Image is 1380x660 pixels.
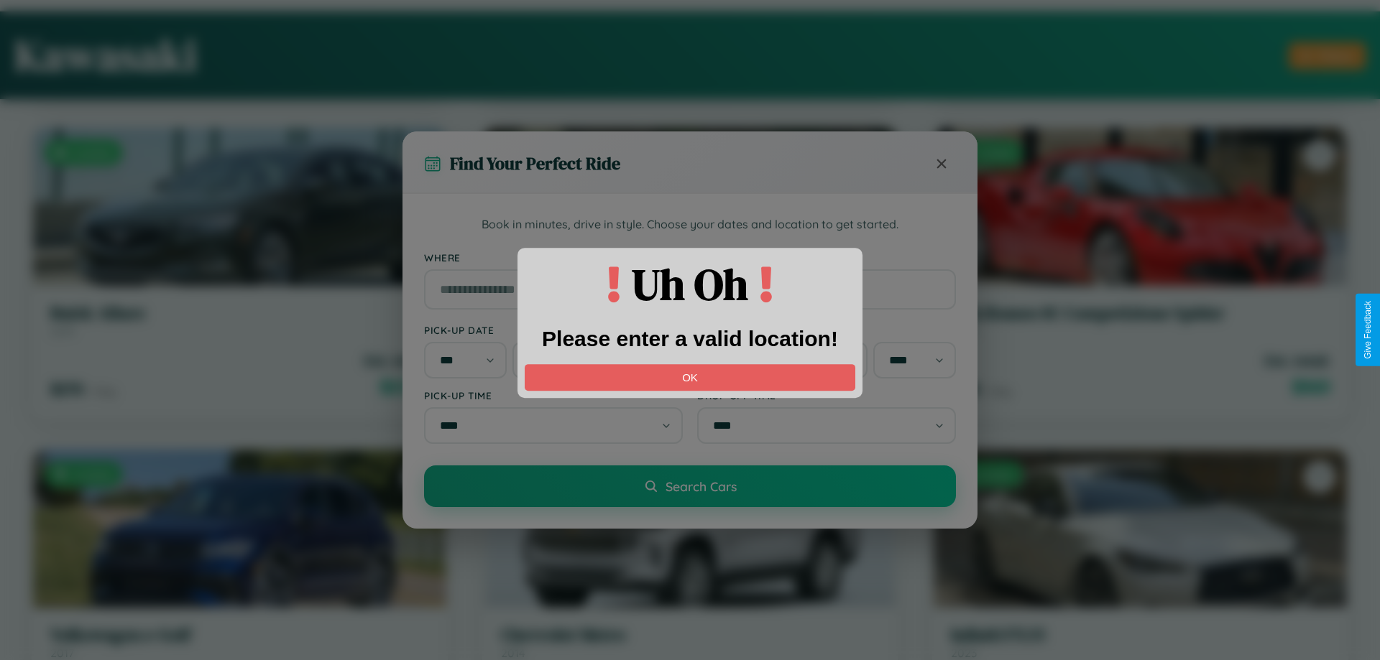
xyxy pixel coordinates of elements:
p: Book in minutes, drive in style. Choose your dates and location to get started. [424,215,956,234]
label: Pick-up Time [424,389,683,401]
label: Drop-off Time [697,389,956,401]
h3: Find Your Perfect Ride [450,152,620,175]
span: Search Cars [666,478,737,494]
label: Where [424,251,956,264]
label: Pick-up Date [424,324,683,336]
label: Drop-off Date [697,324,956,336]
